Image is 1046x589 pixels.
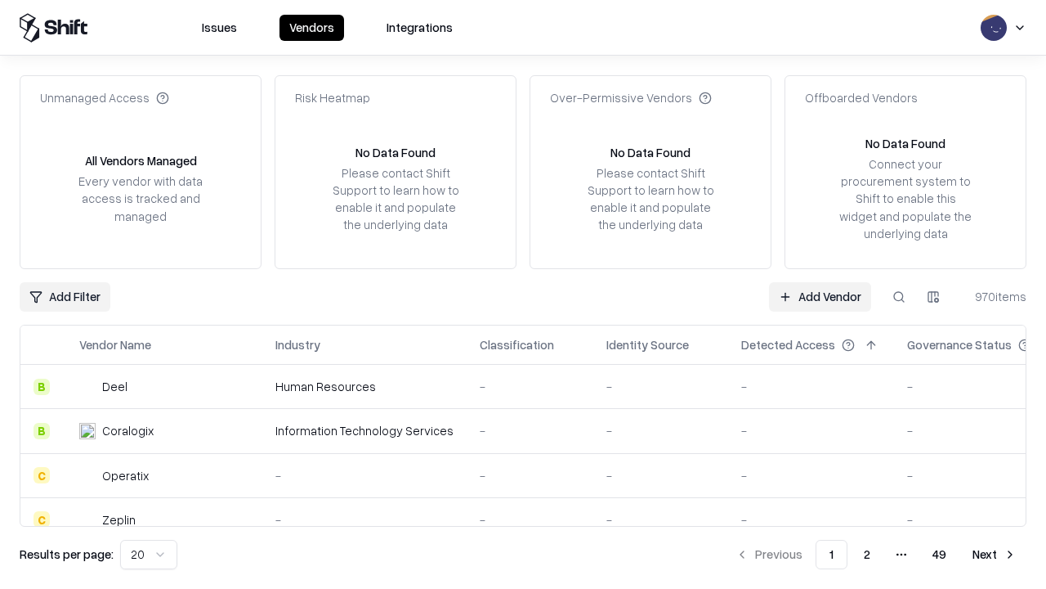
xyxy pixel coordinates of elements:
div: - [741,511,881,528]
div: - [606,467,715,484]
div: Vendor Name [79,336,151,353]
div: Please contact Shift Support to learn how to enable it and populate the underlying data [328,164,463,234]
div: - [480,378,580,395]
button: Issues [192,15,247,41]
div: Human Resources [275,378,454,395]
div: C [34,467,50,483]
button: Add Filter [20,282,110,312]
div: Identity Source [606,336,689,353]
nav: pagination [726,540,1026,569]
div: No Data Found [610,144,691,161]
div: Risk Heatmap [295,89,370,106]
div: No Data Found [355,144,436,161]
div: Detected Access [741,336,835,353]
button: Integrations [377,15,463,41]
img: Coralogix [79,423,96,439]
div: Operatix [102,467,149,484]
div: Coralogix [102,422,154,439]
div: 970 items [961,288,1026,305]
div: - [480,511,580,528]
a: Add Vendor [769,282,871,312]
div: Over-Permissive Vendors [550,89,712,106]
div: B [34,423,50,439]
div: - [741,467,881,484]
img: Deel [79,379,96,395]
p: Results per page: [20,546,114,563]
div: - [480,467,580,484]
div: - [480,422,580,439]
button: 49 [919,540,959,569]
div: - [275,511,454,528]
div: Offboarded Vendors [805,89,918,106]
div: Deel [102,378,127,395]
button: Vendors [279,15,344,41]
div: - [741,422,881,439]
div: Unmanaged Access [40,89,169,106]
div: Please contact Shift Support to learn how to enable it and populate the underlying data [583,164,718,234]
button: Next [963,540,1026,569]
img: Zeplin [79,511,96,528]
div: B [34,379,50,395]
img: Operatix [79,467,96,483]
div: All Vendors Managed [85,152,197,169]
div: Governance Status [907,336,1012,353]
div: Every vendor with data access is tracked and managed [73,173,208,224]
button: 1 [816,540,847,569]
div: C [34,511,50,528]
div: - [606,422,715,439]
div: Classification [480,336,554,353]
div: - [741,378,881,395]
div: Connect your procurement system to Shift to enable this widget and populate the underlying data [838,155,973,242]
div: Information Technology Services [275,422,454,439]
div: - [275,467,454,484]
div: - [606,511,715,528]
div: - [606,378,715,395]
div: Zeplin [102,511,136,528]
button: 2 [851,540,883,569]
div: No Data Found [865,135,945,152]
div: Industry [275,336,320,353]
